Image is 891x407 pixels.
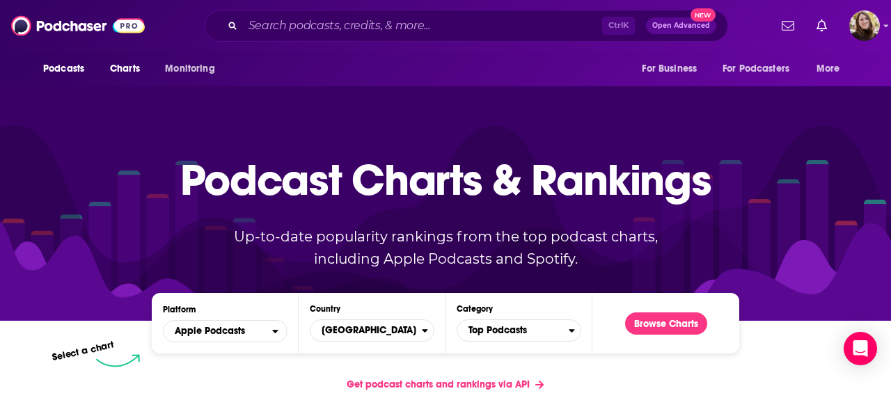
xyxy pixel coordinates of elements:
a: Show notifications dropdown [776,14,800,38]
span: Open Advanced [652,22,710,29]
img: Podchaser - Follow, Share and Rate Podcasts [11,13,145,39]
span: [GEOGRAPHIC_DATA] [310,319,422,342]
button: Browse Charts [625,312,707,335]
img: select arrow [96,354,140,367]
span: New [691,8,716,22]
button: open menu [807,56,858,82]
span: For Podcasters [723,59,789,79]
span: Top Podcasts [457,319,569,342]
img: User Profile [849,10,880,41]
a: Show notifications dropdown [811,14,833,38]
p: Select a chart [51,339,115,363]
button: open menu [632,56,714,82]
span: Charts [110,59,140,79]
button: Show profile menu [849,10,880,41]
button: open menu [33,56,102,82]
span: Apple Podcasts [175,326,245,336]
a: Charts [101,56,148,82]
a: Get podcast charts and rankings via API [336,367,555,401]
button: Categories [457,319,581,342]
button: open menu [163,320,287,342]
button: open menu [713,56,810,82]
div: Open Intercom Messenger [844,332,877,365]
span: Get podcast charts and rankings via API [347,378,530,390]
h2: Platforms [163,320,287,342]
span: Ctrl K [602,17,635,35]
button: open menu [155,56,232,82]
span: For Business [642,59,697,79]
span: Podcasts [43,59,84,79]
button: Open AdvancedNew [646,17,716,34]
input: Search podcasts, credits, & more... [243,15,602,37]
div: Search podcasts, credits, & more... [205,10,728,42]
p: Up-to-date popularity rankings from the top podcast charts, including Apple Podcasts and Spotify. [206,225,685,270]
span: More [817,59,840,79]
span: Logged in as katiefuchs [849,10,880,41]
button: Countries [310,319,434,342]
span: Monitoring [165,59,214,79]
p: Podcast Charts & Rankings [180,134,711,225]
